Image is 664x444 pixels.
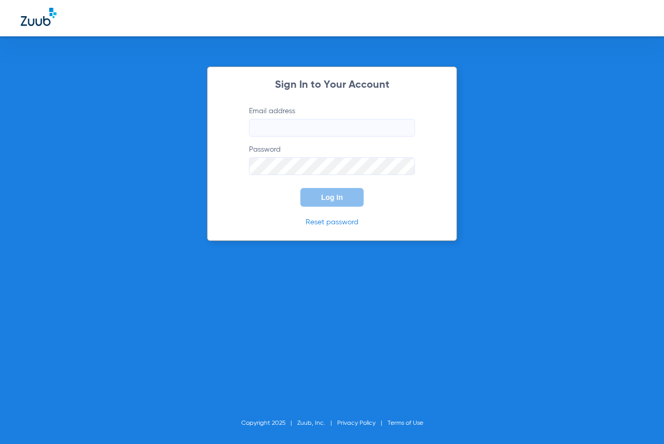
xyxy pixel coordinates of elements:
[300,188,364,207] button: Log In
[249,106,415,137] label: Email address
[612,394,664,444] iframe: Chat Widget
[249,157,415,175] input: Password
[306,219,358,226] a: Reset password
[21,8,57,26] img: Zuub Logo
[249,144,415,175] label: Password
[337,420,376,426] a: Privacy Policy
[297,418,337,428] li: Zuub, Inc.
[388,420,423,426] a: Terms of Use
[321,193,343,201] span: Log In
[233,80,431,90] h2: Sign In to Your Account
[249,119,415,137] input: Email address
[241,418,297,428] li: Copyright 2025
